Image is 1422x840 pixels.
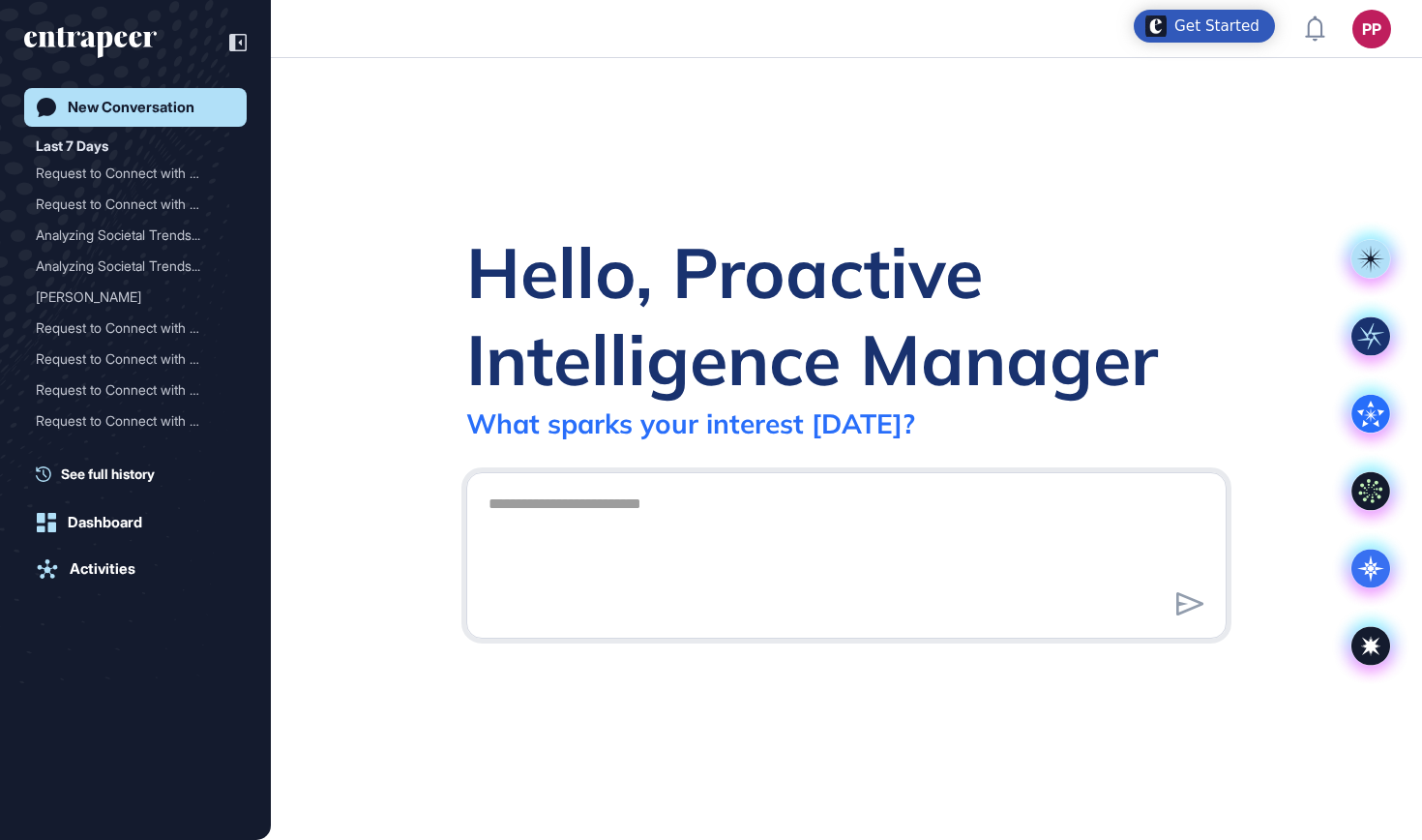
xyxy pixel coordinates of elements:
[36,135,108,158] div: Last 7 Days
[36,251,220,282] div: Analyzing Societal Trends...
[36,220,235,251] div: Analyzing Societal Trends Shaping Volkswagen's Automotive Strategy for 2025: Consumer Resistance,...
[24,550,247,588] a: Activities
[36,251,235,282] div: Analyzing Societal Trends Impacting Volkswagen's Strategy: Consumer Resistance to Software-Based ...
[36,344,235,375] div: Request to Connect with Reese
[1174,16,1259,36] div: Get Started
[466,228,1227,403] div: Hello, Proactive Intelligence Manager
[36,313,220,344] div: Request to Connect with R...
[466,406,915,440] div: What sparks your interest [DATE]?
[61,464,155,484] span: See full history
[36,375,220,405] div: Request to Connect with R...
[70,560,135,578] div: Activities
[1145,15,1167,37] img: launcher-image-alternative-text
[36,189,220,220] div: Request to Connect with R...
[24,88,247,127] a: New Conversation
[36,189,235,220] div: Request to Connect with Reese
[36,313,235,344] div: Request to Connect with Reese
[36,344,220,375] div: Request to Connect with R...
[24,27,157,58] div: entrapeer-logo
[36,464,247,484] a: See full history
[36,405,220,436] div: Request to Connect with R...
[36,282,220,313] div: [PERSON_NAME]
[36,158,220,189] div: Request to Connect with R...
[36,405,235,436] div: Request to Connect with Reese
[1134,10,1275,43] div: Open Get Started checklist
[24,503,247,542] a: Dashboard
[68,99,194,116] div: New Conversation
[68,514,142,531] div: Dashboard
[36,220,220,251] div: Analyzing Societal Trends...
[1352,10,1391,48] button: PP
[36,375,235,405] div: Request to Connect with Reese
[36,282,235,313] div: Reese
[36,158,235,189] div: Request to Connect with Reese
